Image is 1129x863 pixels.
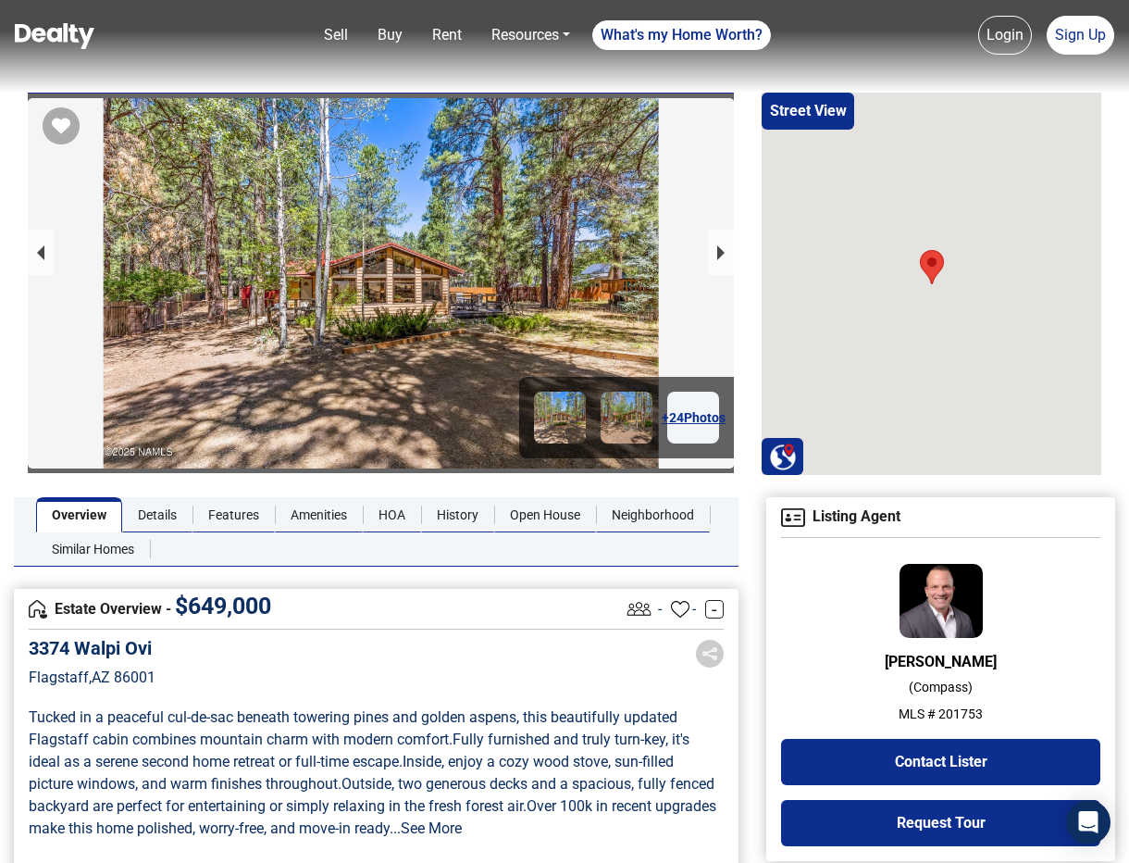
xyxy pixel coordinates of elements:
img: Favourites [671,600,689,619]
a: Resources [484,17,577,54]
img: Search Homes at Dealty [769,443,797,470]
a: Features [192,497,275,532]
p: Flagstaff , AZ 86001 [29,667,155,689]
a: Open House [494,497,596,532]
a: Sign Up [1047,16,1114,55]
button: Contact Lister [781,739,1100,785]
a: HOA [363,497,421,532]
a: ...See More [390,819,462,837]
span: Over 100k in recent upgrades make this home polished, worry-free, and move-in ready [29,797,720,837]
p: MLS # 201753 [781,705,1100,724]
button: Request Tour [781,800,1100,846]
a: Rent [425,17,469,54]
a: Amenities [275,497,363,532]
a: Sell [316,17,355,54]
img: Overview [29,600,47,619]
span: Inside, enjoy a cozy wood stove, sun-filled picture windows, and warm finishes throughout . [29,753,677,793]
a: Login [978,16,1032,55]
img: Agent [781,508,805,527]
iframe: BigID CMP Widget [9,807,65,863]
p: ( Compass ) [781,678,1100,697]
a: - [705,600,724,619]
span: - [658,598,662,620]
span: Tucked in a peaceful cul-de-sac beneath towering pines and golden aspens, this beautifully update... [29,708,681,748]
h4: Listing Agent [781,508,1100,527]
span: Fully furnished and truly turn-key, it's ideal as a serene second home retreat or full-time escape . [29,731,693,770]
a: Neighborhood [596,497,710,532]
span: Outside, two generous decks and a spacious, fully fenced backyard are perfect for entertaining or... [29,775,718,815]
img: Listing View [623,593,655,625]
h5: 3374 Walpi Ovi [29,637,155,659]
a: Similar Homes [36,532,150,567]
img: Dealty - Buy, Sell & Rent Homes [15,23,94,49]
button: Street View [762,93,854,130]
button: next slide / item [708,230,734,275]
a: +24Photos [667,392,719,444]
a: Details [122,497,192,532]
span: - [692,598,696,620]
div: Open Intercom Messenger [1066,800,1110,844]
a: Buy [370,17,410,54]
h6: [PERSON_NAME] [781,653,1100,670]
img: Image [601,392,652,444]
img: Image [534,392,586,444]
a: What's my Home Worth? [592,20,771,50]
a: History [421,497,494,532]
span: $ 649,000 [175,593,271,619]
img: Agent [899,564,983,638]
a: Overview [36,497,122,532]
h4: Estate Overview - [29,599,623,619]
button: previous slide / item [28,230,54,275]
